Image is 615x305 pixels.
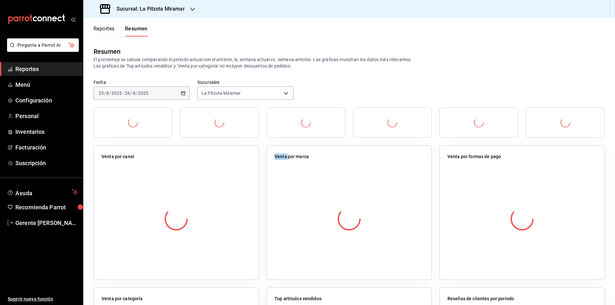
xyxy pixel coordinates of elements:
input: -- [106,91,109,96]
label: Fecha [94,80,190,84]
span: Personal [15,112,78,120]
span: Suscripción [15,159,78,167]
p: Venta por formas de pago [447,153,501,160]
label: Sucursales [197,80,293,84]
input: ---- [138,91,149,96]
p: Reseñas de clientes por periodo [447,295,514,302]
span: / [136,91,138,96]
p: Top artículos vendidos [275,295,322,302]
p: Venta por canal [102,153,134,160]
span: Gerente [PERSON_NAME] [15,219,78,227]
p: El porcentaje se calcula comparando el período actual con el anterior, ej. semana actual vs. sema... [94,56,605,69]
span: / [109,91,111,96]
input: -- [133,91,136,96]
div: Resumen [94,47,120,56]
button: Reportes [94,26,115,36]
span: Recomienda Parrot [15,203,78,212]
span: Configuración [15,96,78,105]
p: Venta por marca [275,153,309,160]
span: Reportes [15,65,78,73]
input: ---- [111,91,122,96]
span: Ayuda [15,188,70,196]
span: Menú [15,80,78,89]
input: -- [125,91,130,96]
p: Venta por categoría [102,295,143,302]
button: open_drawer_menu [70,17,76,22]
span: Pregunta a Parrot AI [17,42,69,49]
button: Pregunta a Parrot AI [7,38,79,52]
button: Resumen [125,26,148,36]
h3: Sucursal: La Pitzota Miramar [111,5,185,13]
span: - [123,91,124,96]
input: -- [98,91,104,96]
div: navigation tabs [94,26,148,36]
span: / [130,91,132,96]
span: Sugerir nueva función [8,296,78,302]
span: Inventarios [15,127,78,136]
span: / [104,91,106,96]
span: Facturación [15,143,78,152]
span: La Pitzota Miramar [201,90,241,96]
a: Pregunta a Parrot AI [4,46,79,53]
